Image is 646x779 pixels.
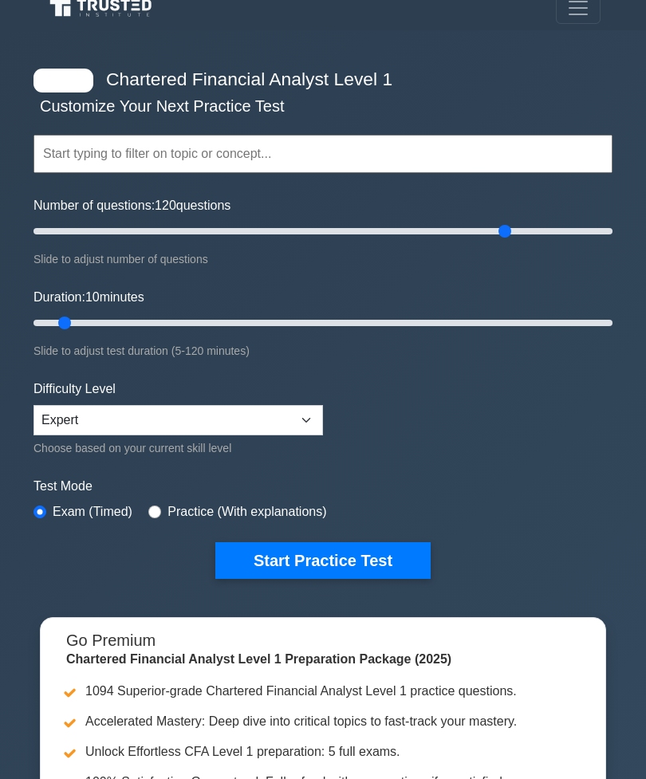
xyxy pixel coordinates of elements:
label: Exam (Timed) [53,502,132,521]
label: Difficulty Level [33,380,116,399]
span: 120 [155,199,176,212]
label: Practice (With explanations) [167,502,326,521]
span: 10 [85,290,100,304]
label: Duration: minutes [33,288,144,307]
button: Start Practice Test [215,542,431,579]
h4: Chartered Financial Analyst Level 1 [100,69,534,90]
div: Slide to adjust test duration (5-120 minutes) [33,341,613,360]
div: Slide to adjust number of questions [33,250,613,269]
div: Choose based on your current skill level [33,439,323,458]
input: Start typing to filter on topic or concept... [33,135,613,173]
label: Test Mode [33,477,613,496]
label: Number of questions: questions [33,196,230,215]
